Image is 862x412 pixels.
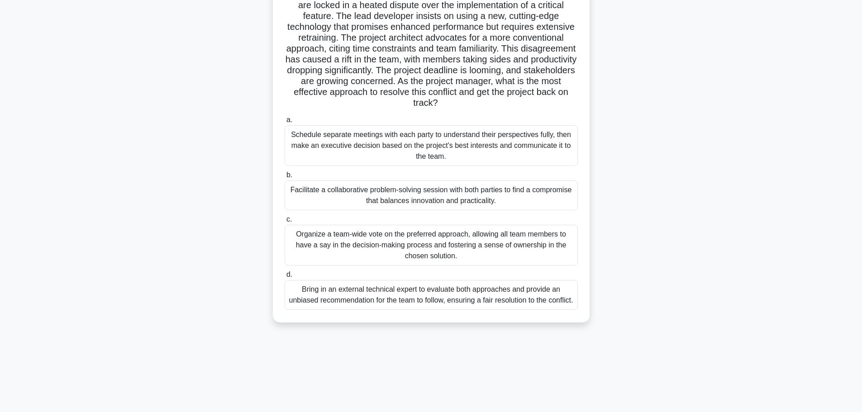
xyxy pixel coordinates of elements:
[286,215,292,223] span: c.
[286,171,292,179] span: b.
[285,280,578,310] div: Bring in an external technical expert to evaluate both approaches and provide an unbiased recomme...
[285,180,578,210] div: Facilitate a collaborative problem-solving session with both parties to find a compromise that ba...
[286,116,292,123] span: a.
[285,125,578,166] div: Schedule separate meetings with each party to understand their perspectives fully, then make an e...
[285,225,578,265] div: Organize a team-wide vote on the preferred approach, allowing all team members to have a say in t...
[286,270,292,278] span: d.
